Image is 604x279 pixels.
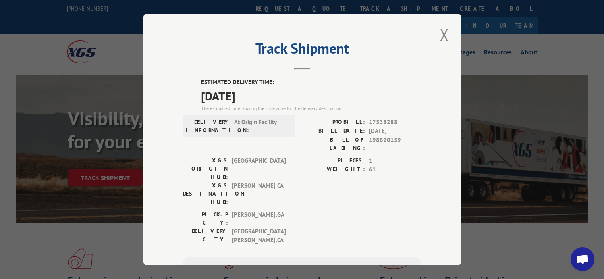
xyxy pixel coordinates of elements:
[201,105,421,112] div: The estimated time is using the time zone for the delivery destination.
[302,165,365,174] label: WEIGHT:
[302,136,365,152] label: BILL OF LADING:
[232,156,286,181] span: [GEOGRAPHIC_DATA]
[232,227,286,245] span: [GEOGRAPHIC_DATA][PERSON_NAME] , CA
[183,181,228,206] label: XGS DESTINATION HUB:
[438,24,451,46] button: Close modal
[369,118,421,127] span: 17538288
[185,118,230,135] label: DELIVERY INFORMATION:
[234,118,288,135] span: At Origin Facility
[232,210,286,227] span: [PERSON_NAME] , GA
[183,210,228,227] label: PICKUP CITY:
[369,156,421,165] span: 1
[201,78,421,87] label: ESTIMATED DELIVERY TIME:
[369,127,421,136] span: [DATE]
[183,43,421,58] h2: Track Shipment
[571,247,594,271] a: Open chat
[183,156,228,181] label: XGS ORIGIN HUB:
[302,118,365,127] label: PROBILL:
[302,156,365,165] label: PIECES:
[232,181,286,206] span: [PERSON_NAME] CA
[369,136,421,152] span: 198820159
[302,127,365,136] label: BILL DATE:
[183,227,228,245] label: DELIVERY CITY:
[201,87,421,105] span: [DATE]
[369,165,421,174] span: 61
